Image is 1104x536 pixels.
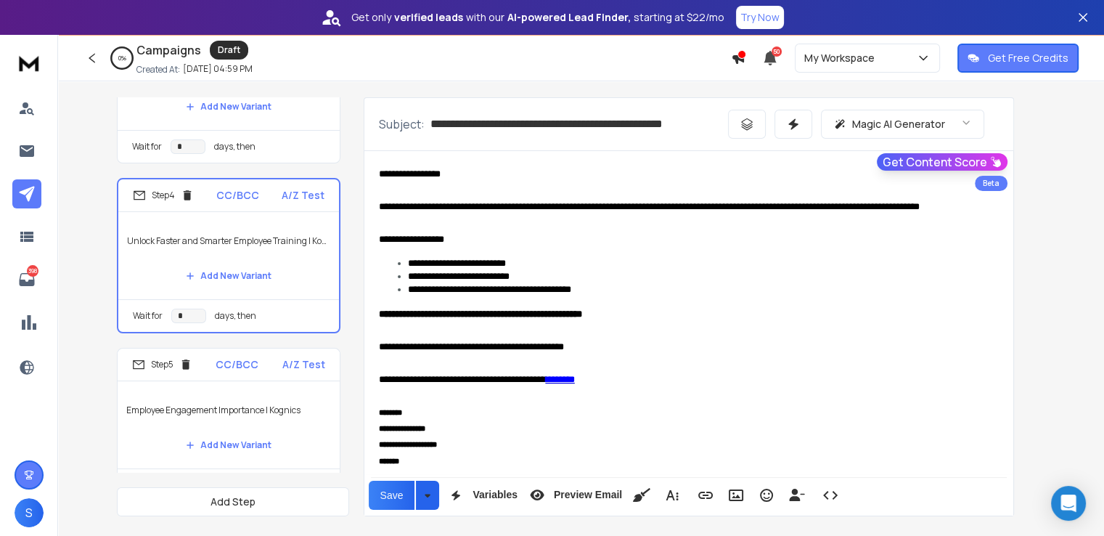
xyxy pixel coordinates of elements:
[442,481,520,510] button: Variables
[988,51,1068,65] p: Get Free Credits
[132,141,162,153] p: Wait for
[753,481,780,510] button: Emoticons
[27,265,38,277] p: 398
[821,110,984,139] button: Magic AI Generator
[118,54,126,62] p: 0 %
[507,10,631,25] strong: AI-powered Lead Finder,
[127,221,330,261] p: Unlock Faster and Smarter Employee Training | Kognics
[804,51,880,65] p: My Workspace
[783,481,811,510] button: Insert Unsubscribe Link
[470,489,520,501] span: Variables
[117,487,349,516] button: Add Step
[740,10,780,25] p: Try Now
[133,189,194,202] div: Step 4
[12,265,41,294] a: 398
[133,310,163,322] p: Wait for
[736,6,784,29] button: Try Now
[852,117,945,131] p: Magic AI Generator
[174,261,283,291] button: Add New Variant
[282,357,325,372] p: A/Z Test
[214,141,255,153] p: days, then
[174,431,283,460] button: Add New Variant
[136,41,201,59] h1: Campaigns
[369,481,415,510] button: Save
[628,481,655,510] button: Clean HTML
[216,188,259,203] p: CC/BCC
[351,10,724,25] p: Get only with our starting at $22/mo
[132,358,192,371] div: Step 5
[877,153,1007,171] button: Get Content Score
[957,44,1079,73] button: Get Free Credits
[1051,486,1086,521] div: Open Intercom Messenger
[975,176,1007,191] div: Beta
[394,10,463,25] strong: verified leads
[551,489,625,501] span: Preview Email
[692,481,719,510] button: Insert Link (Ctrl+K)
[772,46,782,57] span: 50
[15,49,44,76] img: logo
[817,481,844,510] button: Code View
[210,41,248,60] div: Draft
[126,390,331,431] p: Employee Engagement Importance | Kognics
[117,178,340,333] li: Step4CC/BCCA/Z TestUnlock Faster and Smarter Employee Training | KognicsAdd New VariantWait forda...
[15,498,44,527] button: S
[658,481,686,510] button: More Text
[216,357,258,372] p: CC/BCC
[136,64,180,76] p: Created At:
[523,481,625,510] button: Preview Email
[722,481,750,510] button: Insert Image (Ctrl+P)
[117,348,340,502] li: Step5CC/BCCA/Z TestEmployee Engagement Importance | KognicsAdd New VariantWait fordays, then
[282,188,324,203] p: A/Z Test
[183,63,253,75] p: [DATE] 04:59 PM
[215,310,256,322] p: days, then
[379,115,425,133] p: Subject:
[174,92,283,121] button: Add New Variant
